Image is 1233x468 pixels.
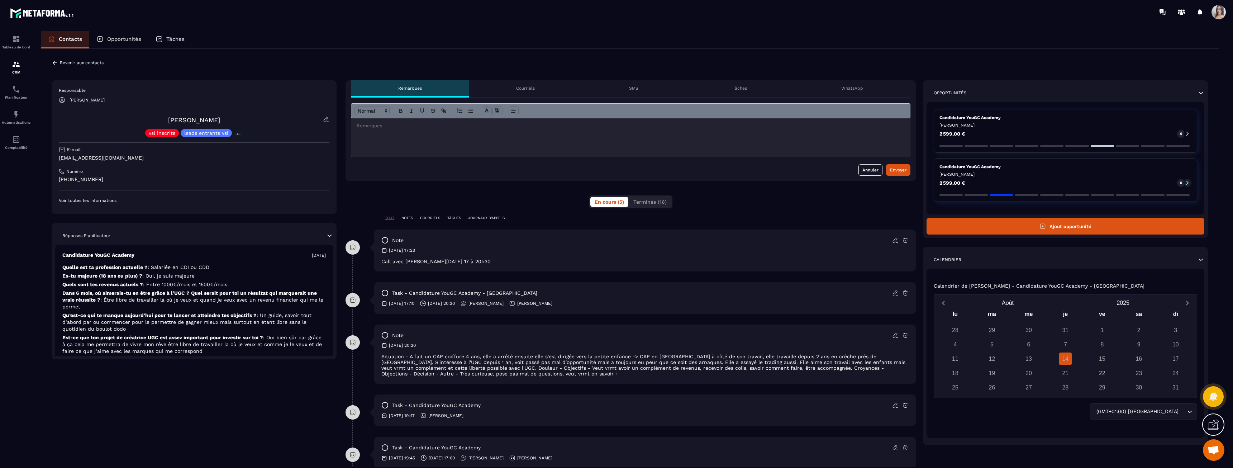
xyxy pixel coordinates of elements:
[629,197,671,207] button: Terminés (16)
[392,237,404,244] p: note
[2,70,30,74] p: CRM
[2,120,30,124] p: Automatisations
[381,259,909,264] p: Call avec [PERSON_NAME][DATE] 17 à 20h30
[142,273,195,279] span: : Oui, je suis majeure
[1096,353,1108,365] div: 15
[420,216,440,221] p: COURRIELS
[1133,353,1145,365] div: 16
[385,216,394,221] p: TOUT
[401,216,413,221] p: NOTES
[1120,309,1157,322] div: sa
[392,402,481,409] p: task - Candidature YouGC Academy
[2,95,30,99] p: Planificateur
[62,334,326,355] p: Est-ce que ton projet de créatrice UGC est assez important pour investir sur toi ?
[927,218,1204,235] button: Ajout opportunité
[590,197,628,207] button: En cours (5)
[886,164,910,176] button: Envoyer
[62,297,323,309] span: : Être libre de travailler là où je veux et quand je veux avec un revenu financier qui me le permet
[107,36,141,42] p: Opportunités
[1022,338,1035,351] div: 6
[1180,131,1182,136] p: 0
[59,176,329,183] p: [PHONE_NUMBER]
[937,309,1194,394] div: Calendar wrapper
[62,335,322,354] span: : Oui bien sûr car grâce à ça cela me permettra de vivre mon rêve être libre de travailler la où ...
[937,298,950,308] button: Previous month
[59,198,329,203] p: Voir toutes les informations
[389,247,415,253] p: [DATE] 17:23
[234,130,243,138] p: +3
[973,309,1010,322] div: ma
[1095,408,1180,416] span: (GMT+01:00) [GEOGRAPHIC_DATA]
[950,297,1066,309] button: Open months overlay
[1169,353,1182,365] div: 17
[934,90,967,96] p: Opportunités
[2,105,30,130] a: automationsautomationsAutomatisations
[447,216,461,221] p: TÂCHES
[939,122,1191,128] p: [PERSON_NAME]
[429,455,455,461] p: [DATE] 17:00
[939,171,1191,177] p: [PERSON_NAME]
[939,131,965,136] p: 2 599,00 €
[949,324,961,336] div: 28
[12,35,20,43] img: formation
[149,131,175,136] p: vsl inscrits
[949,367,961,379] div: 18
[10,6,75,19] img: logo
[148,31,192,48] a: Tâches
[70,98,105,103] p: [PERSON_NAME]
[389,301,414,306] p: [DATE] 17:10
[939,180,965,185] p: 2 599,00 €
[62,233,110,238] p: Réponses Planificateur
[428,301,455,306] p: [DATE] 20:30
[12,60,20,68] img: formation
[1022,324,1035,336] div: 30
[62,312,326,332] p: Qu’est-ce qui te manque aujourd’hui pour te lancer et atteindre tes objectifs ?
[949,353,961,365] div: 11
[62,273,326,279] p: Es-tu majeure (18 ans ou plus) ?
[949,338,961,351] div: 4
[1010,309,1047,322] div: me
[1065,297,1181,309] button: Open years overlay
[1169,367,1182,379] div: 24
[381,354,909,377] p: Situation - A fait un CAP coiffure 4 ans, elle a arrêté ensuite elle s'est dirigée vers la petite...
[986,353,998,365] div: 12
[59,36,82,42] p: Contacts
[392,444,481,451] p: task - Candidature YouGC Academy
[986,381,998,394] div: 26
[1157,309,1194,322] div: di
[733,85,747,91] p: Tâches
[12,85,20,94] img: scheduler
[1169,324,1182,336] div: 3
[66,169,83,174] p: Numéro
[1090,403,1197,420] div: Search for option
[148,264,209,270] span: : Salariée en CDI ou CDD
[62,312,311,332] span: : Un guide, savoir tout d’abord par ou commencer pour le permettre de gagner mieux mais surtout e...
[937,309,973,322] div: lu
[629,85,638,91] p: SMS
[1133,381,1145,394] div: 30
[60,60,104,65] p: Revenir aux contacts
[312,252,326,258] p: [DATE]
[986,338,998,351] div: 5
[468,455,504,461] p: [PERSON_NAME]
[1022,353,1035,365] div: 13
[392,332,404,339] p: note
[949,381,961,394] div: 25
[2,55,30,80] a: formationformationCRM
[1169,381,1182,394] div: 31
[1059,324,1072,336] div: 31
[89,31,148,48] a: Opportunités
[428,413,463,419] p: [PERSON_NAME]
[41,31,89,48] a: Contacts
[59,88,329,93] p: Responsable
[1181,298,1194,308] button: Next month
[986,324,998,336] div: 29
[1059,338,1072,351] div: 7
[2,80,30,105] a: schedulerschedulerPlanificateur
[934,283,1144,289] p: Calendrier de [PERSON_NAME] - Candidature YouGC Academy - [GEOGRAPHIC_DATA]
[1133,338,1145,351] div: 9
[517,301,552,306] p: [PERSON_NAME]
[633,199,667,205] span: Terminés (16)
[986,367,998,379] div: 19
[12,110,20,119] img: automations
